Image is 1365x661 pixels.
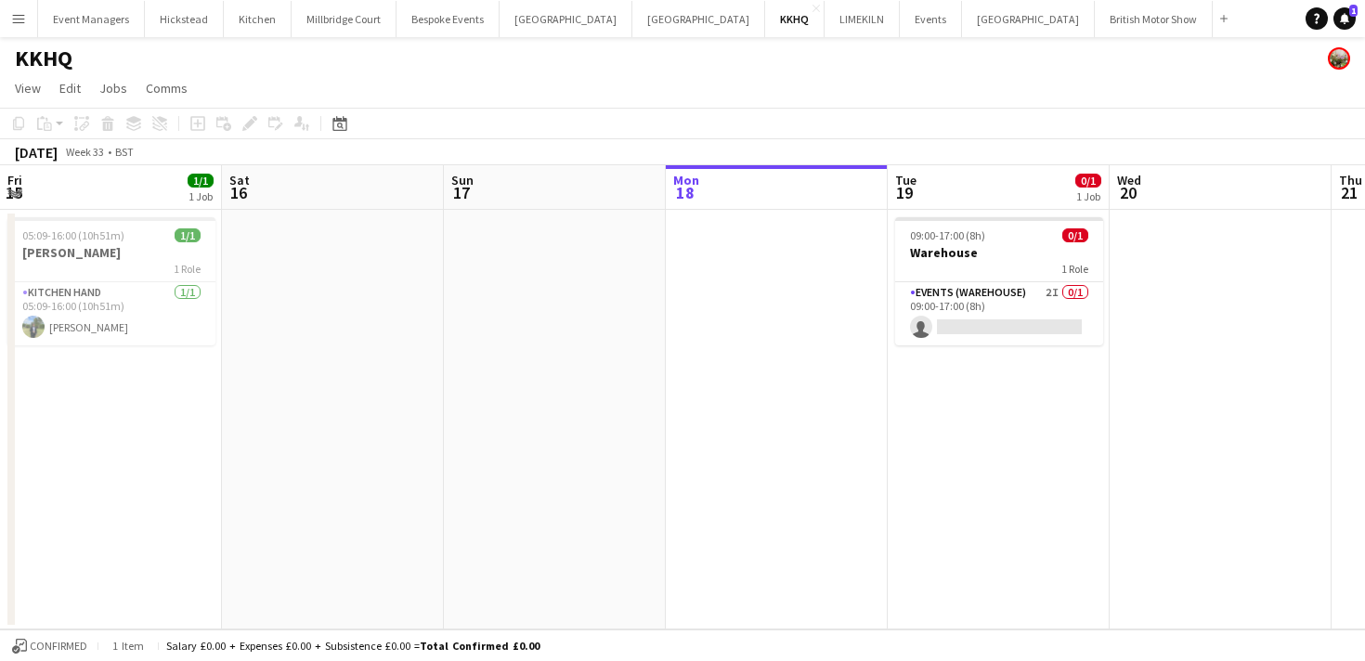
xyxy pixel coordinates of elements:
span: 17 [448,182,474,203]
button: Kitchen [224,1,292,37]
a: Comms [138,76,195,100]
span: 0/1 [1062,228,1088,242]
a: View [7,76,48,100]
span: Total Confirmed £0.00 [420,639,539,653]
span: Confirmed [30,640,87,653]
span: 20 [1114,182,1141,203]
div: 1 Job [1076,189,1100,203]
button: Confirmed [9,636,90,656]
button: British Motor Show [1095,1,1213,37]
span: View [15,80,41,97]
span: Week 33 [61,145,108,159]
span: Thu [1339,172,1362,188]
span: 21 [1336,182,1362,203]
app-job-card: 05:09-16:00 (10h51m)1/1[PERSON_NAME]1 RoleKitchen Hand1/105:09-16:00 (10h51m)[PERSON_NAME] [7,217,215,345]
span: 19 [892,182,916,203]
span: 05:09-16:00 (10h51m) [22,228,124,242]
span: Comms [146,80,188,97]
span: 1/1 [188,174,214,188]
button: Millbridge Court [292,1,396,37]
app-job-card: 09:00-17:00 (8h)0/1Warehouse1 RoleEvents (Warehouse)2I0/109:00-17:00 (8h) [895,217,1103,345]
div: 1 Job [188,189,213,203]
span: 16 [227,182,250,203]
div: BST [115,145,134,159]
button: Hickstead [145,1,224,37]
span: Sun [451,172,474,188]
h3: [PERSON_NAME] [7,244,215,261]
span: Edit [59,80,81,97]
app-card-role: Events (Warehouse)2I0/109:00-17:00 (8h) [895,282,1103,345]
app-card-role: Kitchen Hand1/105:09-16:00 (10h51m)[PERSON_NAME] [7,282,215,345]
span: 1 [1349,5,1358,17]
a: Edit [52,76,88,100]
span: 1 Role [1061,262,1088,276]
span: 1/1 [175,228,201,242]
button: KKHQ [765,1,825,37]
span: Mon [673,172,699,188]
span: Tue [895,172,916,188]
button: Bespoke Events [396,1,500,37]
a: Jobs [92,76,135,100]
span: 1 Role [174,262,201,276]
h1: KKHQ [15,45,72,72]
span: 0/1 [1075,174,1101,188]
div: [DATE] [15,143,58,162]
span: Sat [229,172,250,188]
button: Events [900,1,962,37]
span: Wed [1117,172,1141,188]
button: LIMEKILN [825,1,900,37]
button: [GEOGRAPHIC_DATA] [962,1,1095,37]
button: Event Managers [38,1,145,37]
span: 09:00-17:00 (8h) [910,228,985,242]
span: Fri [7,172,22,188]
span: 1 item [106,639,150,653]
span: Jobs [99,80,127,97]
div: Salary £0.00 + Expenses £0.00 + Subsistence £0.00 = [166,639,539,653]
span: 15 [5,182,22,203]
a: 1 [1333,7,1356,30]
h3: Warehouse [895,244,1103,261]
span: 18 [670,182,699,203]
button: [GEOGRAPHIC_DATA] [500,1,632,37]
app-user-avatar: Staffing Manager [1328,47,1350,70]
button: [GEOGRAPHIC_DATA] [632,1,765,37]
